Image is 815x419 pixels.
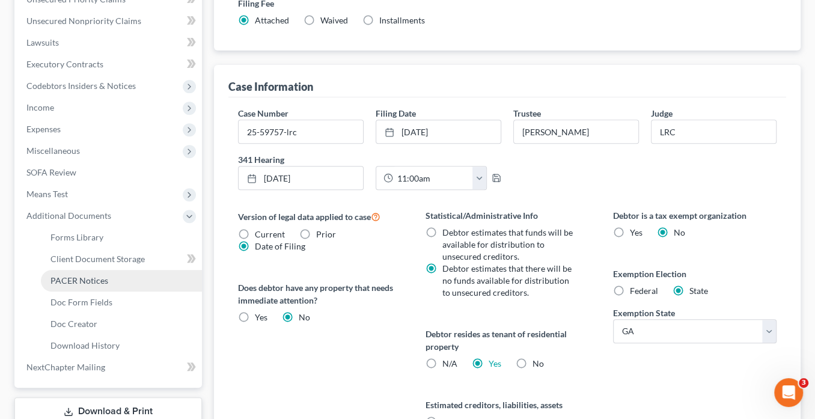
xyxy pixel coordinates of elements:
[255,241,305,251] span: Date of Filing
[26,59,103,69] span: Executory Contracts
[17,162,202,183] a: SOFA Review
[376,107,416,120] label: Filing Date
[41,227,202,248] a: Forms Library
[674,227,685,237] span: No
[652,120,776,143] input: --
[26,16,141,26] span: Unsecured Nonpriority Claims
[442,358,457,369] span: N/A
[26,210,111,221] span: Additional Documents
[41,248,202,270] a: Client Document Storage
[426,328,589,353] label: Debtor resides as tenant of residential property
[514,120,638,143] input: --
[799,378,808,388] span: 3
[379,15,425,25] span: Installments
[630,286,658,296] span: Federal
[26,189,68,199] span: Means Test
[17,32,202,54] a: Lawsuits
[232,153,507,166] label: 341 Hearing
[613,268,777,280] label: Exemption Election
[50,319,97,329] span: Doc Creator
[26,145,80,156] span: Miscellaneous
[50,275,108,286] span: PACER Notices
[17,54,202,75] a: Executory Contracts
[651,107,673,120] label: Judge
[50,297,112,307] span: Doc Form Fields
[442,227,573,261] span: Debtor estimates that funds will be available for distribution to unsecured creditors.
[299,312,310,322] span: No
[393,167,473,189] input: -- : --
[17,10,202,32] a: Unsecured Nonpriority Claims
[26,167,76,177] span: SOFA Review
[376,120,501,143] a: [DATE]
[26,37,59,47] span: Lawsuits
[41,270,202,292] a: PACER Notices
[239,167,363,189] a: [DATE]
[17,356,202,378] a: NextChapter Mailing
[613,307,675,319] label: Exemption State
[630,227,643,237] span: Yes
[255,312,267,322] span: Yes
[320,15,348,25] span: Waived
[689,286,708,296] span: State
[489,358,501,369] a: Yes
[26,102,54,112] span: Income
[613,209,777,222] label: Debtor is a tax exempt organization
[255,15,289,25] span: Attached
[255,229,285,239] span: Current
[228,79,313,94] div: Case Information
[26,124,61,134] span: Expenses
[774,378,803,407] iframe: Intercom live chat
[41,292,202,313] a: Doc Form Fields
[238,281,401,307] label: Does debtor have any property that needs immediate attention?
[426,399,589,411] label: Estimated creditors, liabilities, assets
[426,209,589,222] label: Statistical/Administrative Info
[238,107,288,120] label: Case Number
[41,335,202,356] a: Download History
[239,120,363,143] input: Enter case number...
[442,263,572,298] span: Debtor estimates that there will be no funds available for distribution to unsecured creditors.
[238,209,401,224] label: Version of legal data applied to case
[26,362,105,372] span: NextChapter Mailing
[513,107,541,120] label: Trustee
[50,232,103,242] span: Forms Library
[26,81,136,91] span: Codebtors Insiders & Notices
[50,254,145,264] span: Client Document Storage
[533,358,544,369] span: No
[50,340,120,350] span: Download History
[316,229,336,239] span: Prior
[41,313,202,335] a: Doc Creator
